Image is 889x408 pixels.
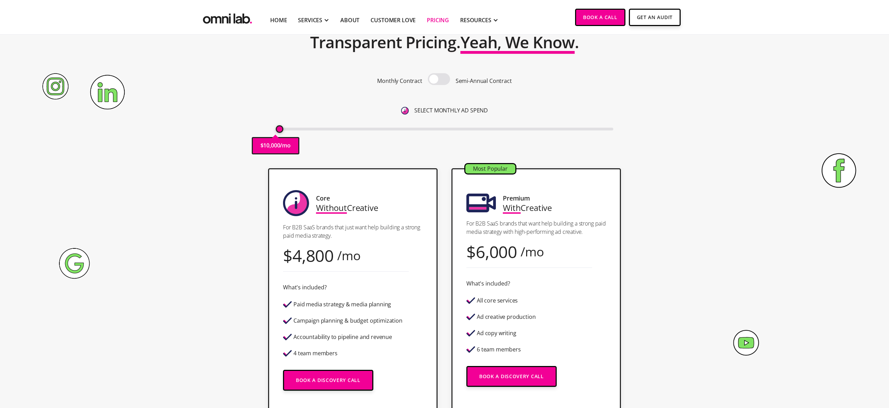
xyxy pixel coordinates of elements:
img: Omni Lab: B2B SaaS Demand Generation Agency [201,9,254,26]
span: With [503,202,521,213]
p: For B2B SaaS brands that just want help building a strong paid media strategy. [283,223,423,240]
div: 4 team members [293,350,338,356]
div: All core services [477,298,518,304]
p: 10,000 [263,141,280,150]
span: Without [316,202,347,213]
a: Home [270,16,287,24]
h2: Transparent Pricing. . [310,28,579,56]
p: Semi-Annual Contract [456,76,512,86]
div: 6 team members [477,347,521,352]
div: Creative [316,203,378,212]
p: For B2B SaaS brands that want help building a strong paid media strategy with high-performing ad ... [466,219,606,236]
div: Accountability to pipeline and revenue [293,334,392,340]
a: Book a Discovery Call [283,370,373,391]
div: Core [316,194,330,203]
div: Ad creative production [477,314,535,320]
div: $ [466,247,476,256]
p: /mo [280,141,291,150]
iframe: Chat Widget [764,328,889,408]
div: Premium [503,194,530,203]
div: 6,000 [476,247,517,256]
div: Ad copy writing [477,330,516,336]
a: Get An Audit [629,9,681,26]
span: Yeah, We Know [460,31,575,53]
a: Pricing [427,16,449,24]
div: What's included? [283,283,326,292]
div: $ [283,251,292,260]
div: Paid media strategy & media planning [293,301,391,307]
div: 4,800 [292,251,334,260]
a: Customer Love [371,16,416,24]
div: Campaign planning & budget optimization [293,318,402,324]
a: About [340,16,359,24]
div: RESOURCES [460,16,491,24]
a: Book a Call [575,9,625,26]
p: Monthly Contract [377,76,422,86]
div: Most Popular [465,164,515,173]
a: home [201,9,254,26]
a: Book a Discovery Call [466,366,557,387]
img: 6410812402e99d19b372aa32_omni-nav-info.svg [401,107,409,114]
p: SELECT MONTHLY AD SPEND [414,106,488,115]
div: SERVICES [298,16,322,24]
div: /mo [521,247,544,256]
p: $ [260,141,264,150]
div: Creative [503,203,552,212]
div: What's included? [466,279,510,288]
div: /mo [337,251,361,260]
